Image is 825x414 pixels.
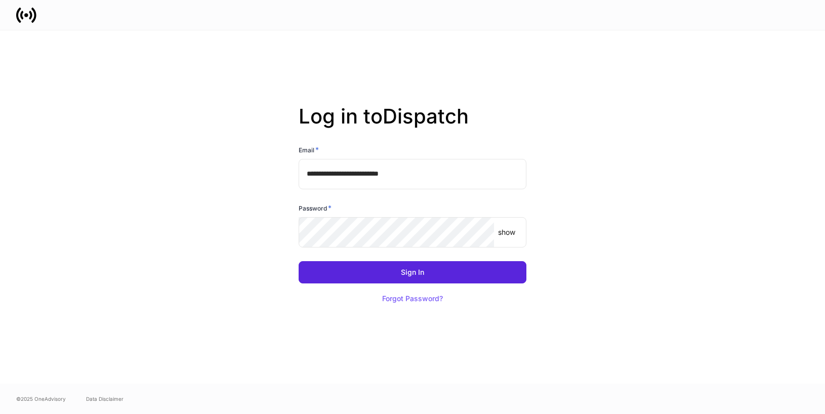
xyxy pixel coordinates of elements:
[401,269,424,276] div: Sign In
[299,104,526,145] h2: Log in to Dispatch
[498,227,515,237] p: show
[299,203,332,213] h6: Password
[382,295,443,302] div: Forgot Password?
[16,395,66,403] span: © 2025 OneAdvisory
[86,395,123,403] a: Data Disclaimer
[299,145,319,155] h6: Email
[369,287,456,310] button: Forgot Password?
[299,261,526,283] button: Sign In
